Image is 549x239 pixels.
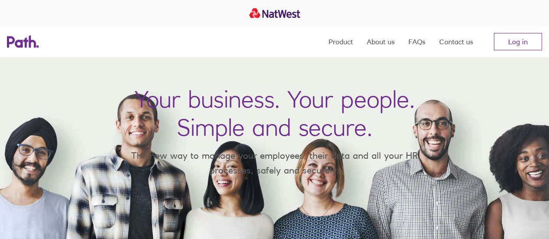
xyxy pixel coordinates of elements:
[408,26,425,57] a: FAQs
[118,148,431,177] p: The new way to manage your employees, their data and all your HR processes, safely and securely.
[329,26,353,57] a: Product
[367,26,394,57] a: About us
[494,33,542,50] a: Log in
[135,85,415,141] h1: Your business. Your people. Simple and secure.
[439,26,473,57] a: Contact us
